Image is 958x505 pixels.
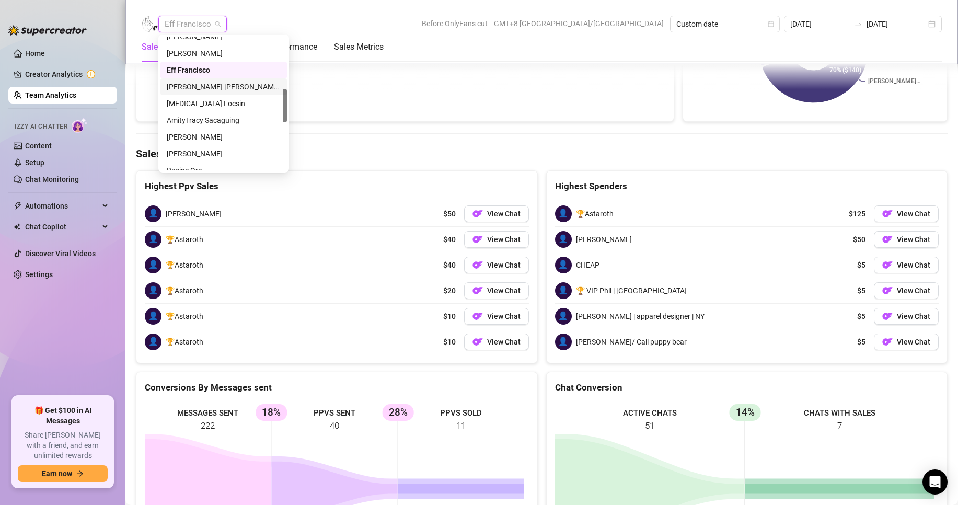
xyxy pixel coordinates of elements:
span: 🏆Astaroth [576,208,614,220]
span: View Chat [897,286,930,295]
span: $5 [857,285,865,296]
span: Automations [25,198,99,214]
span: to [854,20,862,28]
div: Sales Metrics [334,41,384,53]
span: CHEAP [576,259,599,271]
div: Sales [142,41,162,53]
input: End date [867,18,926,30]
span: 👤 [145,282,161,299]
a: Settings [25,270,53,279]
span: $5 [857,259,865,271]
h4: Sales Metrics [136,146,200,161]
div: grace Kim [160,145,287,162]
div: Highest Ppv Sales [145,179,529,193]
div: Rupert T. [160,45,287,62]
div: Chat Conversion [555,381,939,395]
span: [PERSON_NAME]/ Call puppy bear [576,336,687,348]
span: 🏆Astaroth [166,336,203,348]
img: OF [882,337,893,347]
img: Chat Copilot [14,223,20,231]
span: View Chat [897,235,930,244]
span: [PERSON_NAME] [166,208,222,220]
div: Open Intercom Messenger [922,469,948,495]
a: OFView Chat [874,231,939,248]
span: Earn now [42,469,72,478]
a: Discover Viral Videos [25,249,96,258]
div: Mary Jane Moreno [160,129,287,145]
span: View Chat [897,261,930,269]
img: OF [882,209,893,219]
div: AmityTracy Sacaguing [160,112,287,129]
span: 👤 [145,257,161,273]
div: Derik Barron [160,28,287,45]
span: View Chat [897,338,930,346]
span: 👤 [555,308,572,325]
img: OF [472,260,483,270]
div: [PERSON_NAME] [167,131,281,143]
span: Chat Copilot [25,219,99,235]
span: $10 [443,336,456,348]
img: OF [472,285,483,296]
span: 👤 [145,334,161,350]
a: OFView Chat [874,282,939,299]
span: View Chat [487,210,521,218]
a: OFView Chat [464,282,529,299]
div: Eff Francisco [167,64,281,76]
span: swap-right [854,20,862,28]
div: Regine Ore [167,165,281,176]
span: 🏆Astaroth [166,285,203,296]
span: Custom date [676,16,774,32]
span: 👤 [555,282,572,299]
span: Izzy AI Chatter [15,122,67,132]
div: [PERSON_NAME] [167,31,281,42]
button: OFView Chat [464,334,529,350]
div: Eff Francisco [160,62,287,78]
a: Chat Monitoring [25,175,79,183]
span: $50 [443,208,456,220]
span: $20 [443,285,456,296]
img: Eff Francisco [142,16,158,32]
img: OF [472,337,483,347]
div: [MEDICAL_DATA] Locsin [167,98,281,109]
a: Content [25,142,52,150]
img: logo-BBDzfeDw.svg [8,25,87,36]
span: 👤 [555,205,572,222]
button: OFView Chat [874,334,939,350]
img: OF [882,285,893,296]
span: 🎁 Get $100 in AI Messages [18,406,108,426]
div: Conversions By Messages sent [145,381,529,395]
img: AI Chatter [72,118,88,133]
button: OFView Chat [874,308,939,325]
button: OFView Chat [464,231,529,248]
span: 👤 [555,231,572,248]
span: $125 [849,208,865,220]
button: OFView Chat [874,205,939,222]
span: View Chat [487,261,521,269]
span: GMT+8 [GEOGRAPHIC_DATA]/[GEOGRAPHIC_DATA] [494,16,664,31]
button: OFView Chat [464,308,529,325]
span: [PERSON_NAME] [576,234,632,245]
span: 👤 [145,231,161,248]
span: 🏆 VIP Phil | [GEOGRAPHIC_DATA] [576,285,687,296]
span: thunderbolt [14,202,22,210]
a: OFView Chat [464,205,529,222]
span: Before OnlyFans cut [422,16,488,31]
div: [PERSON_NAME] [167,48,281,59]
span: 🏆Astaroth [166,259,203,271]
div: Performance [270,41,317,53]
a: OFView Chat [464,257,529,273]
img: OF [882,311,893,322]
span: calendar [768,21,774,27]
span: $5 [857,311,865,322]
span: 👤 [555,257,572,273]
text: [PERSON_NAME]… [868,78,920,85]
span: View Chat [487,235,521,244]
span: $10 [443,311,456,322]
span: $40 [443,234,456,245]
div: [PERSON_NAME] [PERSON_NAME] Tarcena [167,81,281,93]
span: View Chat [487,312,521,320]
